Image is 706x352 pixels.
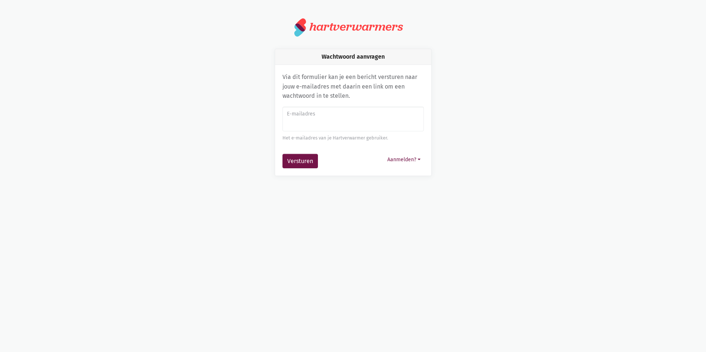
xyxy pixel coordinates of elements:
[282,134,424,142] div: Het e-mailadres van je Hartverwarmer gebruiker.
[282,154,318,169] button: Versturen
[294,18,412,37] a: hartverwarmers
[384,154,424,165] button: Aanmelden?
[275,49,431,65] div: Wachtwoord aanvragen
[282,107,424,169] form: Wachtwoord aanvragen
[282,72,424,101] p: Via dit formulier kan je een bericht versturen naar jouw e-mailadres met daarin een link om een w...
[287,110,419,118] label: E-mailadres
[294,18,306,37] img: logo.svg
[309,20,403,34] div: hartverwarmers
